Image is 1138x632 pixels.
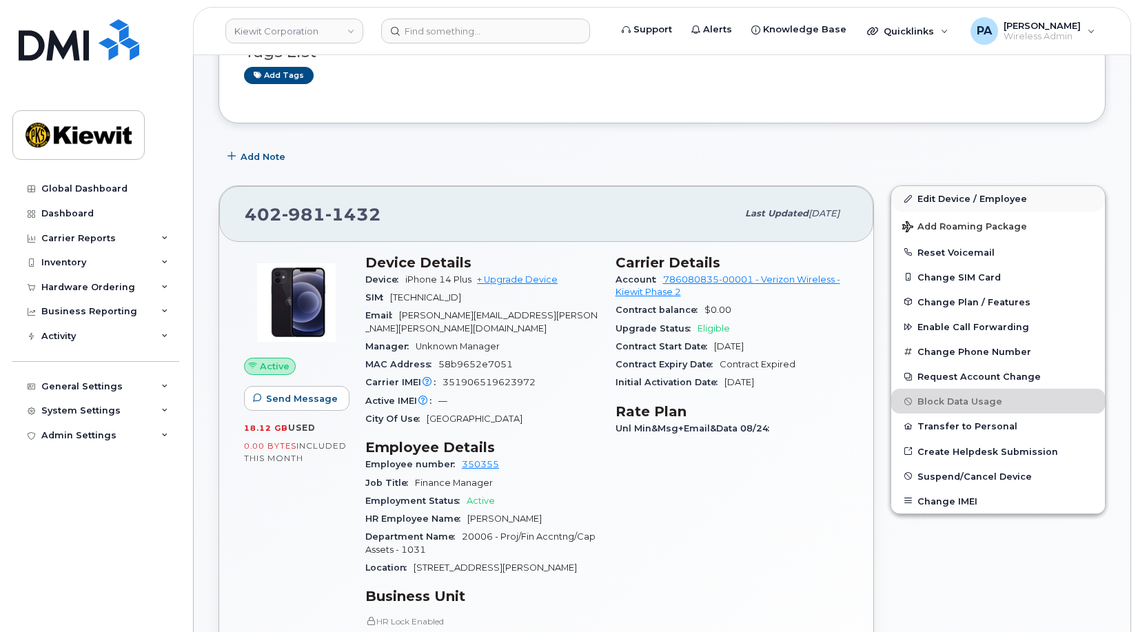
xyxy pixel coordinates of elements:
span: PA [977,23,992,39]
h3: Rate Plan [616,403,849,420]
span: Support [633,23,672,37]
span: Initial Activation Date [616,377,724,387]
span: Add Note [241,150,285,163]
span: Finance Manager [415,478,493,488]
iframe: Messenger Launcher [1078,572,1128,622]
span: Eligible [698,323,730,334]
span: 0.00 Bytes [244,441,296,451]
span: Manager [365,341,416,351]
span: Upgrade Status [616,323,698,334]
span: 18.12 GB [244,423,288,433]
span: Location [365,562,414,573]
span: [PERSON_NAME] [1004,20,1081,31]
span: Active [467,496,495,506]
span: Quicklinks [884,26,934,37]
span: 981 [282,204,325,225]
span: Account [616,274,663,285]
a: + Upgrade Device [477,274,558,285]
button: Enable Call Forwarding [891,314,1105,339]
span: iPhone 14 Plus [405,274,471,285]
div: Paul Andrews [961,17,1105,45]
span: Job Title [365,478,415,488]
a: Knowledge Base [742,16,856,43]
span: Wireless Admin [1004,31,1081,42]
span: [GEOGRAPHIC_DATA] [427,414,522,424]
span: Unl Min&Msg+Email&Data 08/24 [616,423,776,434]
span: [DATE] [724,377,754,387]
span: Department Name [365,531,462,542]
span: Device [365,274,405,285]
div: Quicklinks [857,17,958,45]
span: [DATE] [714,341,744,351]
span: Alerts [703,23,732,37]
button: Reset Voicemail [891,240,1105,265]
span: Change Plan / Features [917,296,1030,307]
span: Active IMEI [365,396,438,406]
button: Transfer to Personal [891,414,1105,438]
span: $0.00 [704,305,731,315]
span: Employment Status [365,496,467,506]
span: Email [365,310,399,320]
span: Knowledge Base [763,23,846,37]
span: Unknown Manager [416,341,500,351]
span: 351906519623972 [443,377,536,387]
span: Employee number [365,459,462,469]
button: Add Roaming Package [891,212,1105,240]
button: Change SIM Card [891,265,1105,289]
button: Send Message [244,386,349,411]
span: 58b9652e7051 [438,359,513,369]
span: used [288,422,316,433]
span: Suspend/Cancel Device [917,471,1032,481]
h3: Tags List [244,43,1080,61]
h3: Carrier Details [616,254,849,271]
a: Kiewit Corporation [225,19,363,43]
a: 786080835-00001 - Verizon Wireless - Kiewit Phase 2 [616,274,840,297]
span: Contract balance [616,305,704,315]
button: Request Account Change [891,364,1105,389]
button: Suspend/Cancel Device [891,464,1105,489]
span: [STREET_ADDRESS][PERSON_NAME] [414,562,577,573]
a: Alerts [682,16,742,43]
span: Add Roaming Package [902,221,1027,234]
a: Edit Device / Employee [891,186,1105,211]
button: Change IMEI [891,489,1105,513]
button: Add Note [219,144,297,169]
a: Create Helpdesk Submission [891,439,1105,464]
span: Carrier IMEI [365,377,443,387]
span: Active [260,360,289,373]
span: Last updated [745,208,809,218]
span: MAC Address [365,359,438,369]
button: Change Plan / Features [891,289,1105,314]
a: Support [612,16,682,43]
h3: Device Details [365,254,599,271]
button: Block Data Usage [891,389,1105,414]
a: Add tags [244,67,314,84]
p: HR Lock Enabled [365,615,599,627]
span: [PERSON_NAME][EMAIL_ADDRESS][PERSON_NAME][PERSON_NAME][DOMAIN_NAME] [365,310,598,333]
span: 20006 - Proj/Fin Accntng/Cap Assets - 1031 [365,531,596,554]
span: — [438,396,447,406]
span: 402 [245,204,381,225]
a: 350355 [462,459,499,469]
h3: Employee Details [365,439,599,456]
span: Contract Expiry Date [616,359,720,369]
span: HR Employee Name [365,513,467,524]
span: [PERSON_NAME] [467,513,542,524]
h3: Business Unit [365,588,599,604]
span: Enable Call Forwarding [917,322,1029,332]
span: SIM [365,292,390,303]
span: Contract Expired [720,359,795,369]
span: Contract Start Date [616,341,714,351]
span: 1432 [325,204,381,225]
span: Send Message [266,392,338,405]
span: [TECHNICAL_ID] [390,292,461,303]
img: image20231002-3703462-trllhy.jpeg [255,261,338,344]
input: Find something... [381,19,590,43]
span: included this month [244,440,347,463]
span: City Of Use [365,414,427,424]
span: [DATE] [809,208,840,218]
button: Change Phone Number [891,339,1105,364]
